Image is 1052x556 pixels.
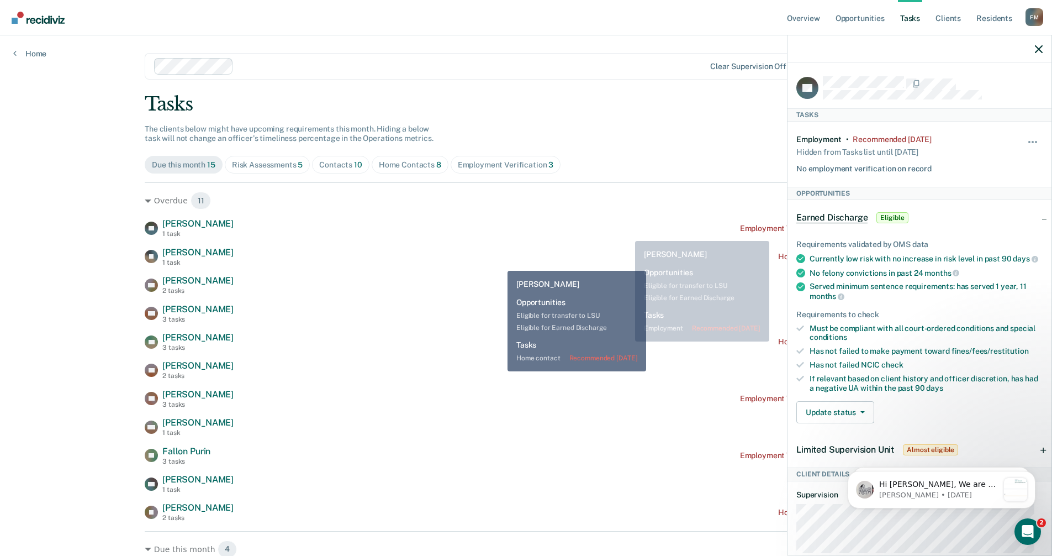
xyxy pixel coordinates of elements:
div: 1 task [162,259,234,266]
span: fines/fees/restitution [951,347,1029,355]
span: Almost eligible [903,444,958,455]
span: [PERSON_NAME] [162,304,234,314]
div: F M [1025,8,1043,26]
div: Risk Assessments [232,160,303,170]
div: Tasks [787,108,1051,122]
div: Has not failed to make payment toward [810,347,1043,356]
span: 3 [548,160,553,169]
div: 1 task [162,230,234,238]
div: No felony convictions in past 24 [810,268,1043,278]
span: Earned Discharge [796,212,868,223]
span: 11 [191,192,212,209]
div: Currently low risk with no increase in risk level in past 90 [810,254,1043,264]
div: Home contact recommended [DATE] [778,508,907,517]
div: 3 tasks [162,458,210,465]
div: 3 tasks [162,316,234,323]
div: Recommended 2 years ago [853,135,931,144]
span: Eligible [876,212,908,223]
span: [PERSON_NAME] [162,474,234,485]
span: months [924,269,959,277]
span: [PERSON_NAME] [162,247,234,258]
div: Employment Verification recommended [DATE] [740,451,907,460]
div: Employment Verification recommended [DATE] [740,394,907,403]
div: Home contact recommended [DATE] [778,337,907,347]
div: Served minimum sentence requirements: has served 1 year, 11 [810,282,1043,301]
a: Home [13,49,46,59]
div: Opportunities [787,187,1051,200]
div: Due this month [152,160,215,170]
span: [PERSON_NAME] [162,360,234,371]
span: 10 [354,160,362,169]
button: Profile dropdown button [1025,8,1043,26]
div: Employment [796,135,842,144]
span: [PERSON_NAME] [162,332,234,343]
span: 15 [207,160,215,169]
div: Requirements to check [796,310,1043,319]
div: Contacts [319,160,362,170]
div: 3 tasks [162,401,234,408]
span: [PERSON_NAME] [162,275,234,286]
div: Hidden from Tasks list until [DATE] [796,144,918,160]
div: Overdue [145,192,907,209]
span: The clients below might have upcoming requirements this month. Hiding a below task will not chang... [145,124,434,143]
div: Has not failed NCIC [810,360,1043,370]
div: 2 tasks [162,372,234,380]
span: days [926,384,943,392]
div: Clear supervision officers [710,62,804,71]
dt: Supervision [796,490,1043,500]
div: 2 tasks [162,514,234,522]
iframe: Intercom live chat [1014,518,1041,545]
div: Employment Verification recommended [DATE] [740,224,907,233]
span: [PERSON_NAME] [162,218,234,229]
div: 3 tasks [162,344,234,352]
span: [PERSON_NAME] [162,502,234,513]
span: check [881,360,903,369]
div: Client Details [787,468,1051,481]
span: Fallon Purin [162,446,210,457]
span: 5 [298,160,303,169]
div: Must be compliant with all court-ordered conditions and special [810,324,1043,343]
iframe: Intercom notifications message [831,449,1052,526]
div: Earned DischargeEligible [787,200,1051,235]
div: Home contact recommended [DATE] [778,252,907,261]
div: If relevant based on client history and officer discretion, has had a negative UA within the past 90 [810,374,1043,393]
span: [PERSON_NAME] [162,417,234,428]
div: 1 task [162,429,234,437]
span: Hi [PERSON_NAME], We are so excited to announce a brand new feature: AI case note search! 📣 Findi... [48,31,167,314]
span: 2 [1037,518,1046,527]
div: 2 tasks [162,287,234,295]
img: Recidiviz [12,12,65,24]
div: Requirements validated by OMS data [796,240,1043,249]
div: No employment verification on record [796,160,932,174]
button: Update status [796,401,874,423]
span: months [810,292,844,301]
span: days [1013,254,1038,263]
div: • [846,135,849,144]
div: Limited Supervision UnitAlmost eligible [787,432,1051,468]
div: 1 task [162,486,234,494]
div: Home Contacts [379,160,441,170]
span: [PERSON_NAME] [162,389,234,400]
div: Employment Verification [458,160,554,170]
span: Limited Supervision Unit [796,444,894,455]
span: 8 [436,160,441,169]
span: conditions [810,333,847,342]
div: Tasks [145,93,907,116]
p: Message from Kim, sent 1w ago [48,41,167,51]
